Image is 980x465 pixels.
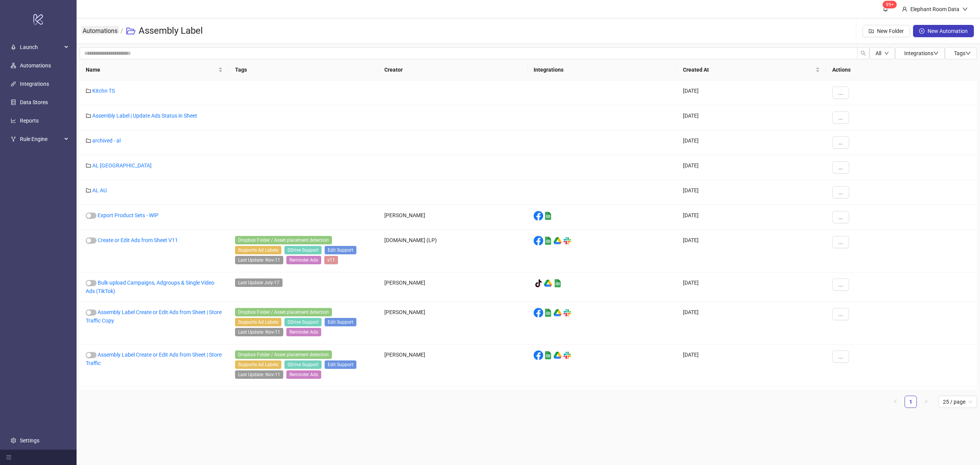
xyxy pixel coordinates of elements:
[893,399,898,404] span: left
[20,118,39,124] a: Reports
[945,47,977,59] button: Tagsdown
[324,256,338,264] span: v11
[325,246,356,254] span: Edit Support
[677,180,826,205] div: [DATE]
[86,309,222,324] a: Assembly Label Create or Edit Ads from Sheet | Store Traffic Copy
[677,59,826,80] th: Created At
[832,211,849,223] button: ...
[92,88,115,94] a: Kitchn TS
[943,396,972,408] span: 25 / page
[933,51,939,56] span: down
[832,278,849,291] button: ...
[832,236,849,248] button: ...
[286,328,321,336] span: Reminder Ads
[907,5,962,13] div: Elephant Room Data
[832,308,849,320] button: ...
[86,163,91,168] span: folder
[838,311,843,317] span: ...
[235,350,332,359] span: Dropbox Folder / Asset placement detection
[378,230,528,272] div: [DOMAIN_NAME] (LP)
[325,360,356,369] span: Edit Support
[20,81,49,87] a: Integrations
[378,59,528,80] th: Creator
[965,51,971,56] span: down
[838,214,843,220] span: ...
[235,256,283,264] span: Last Update: Nov-11
[883,6,888,11] span: bell
[80,59,229,80] th: Name
[378,344,528,387] div: [PERSON_NAME]
[920,396,932,408] button: right
[229,59,378,80] th: Tags
[20,437,39,444] a: Settings
[126,26,136,36] span: folder-open
[11,44,16,50] span: rocket
[6,455,11,460] span: menu-fold
[677,155,826,180] div: [DATE]
[928,28,968,34] span: New Automation
[832,350,849,363] button: ...
[20,62,51,69] a: Automations
[924,399,928,404] span: right
[11,136,16,142] span: fork
[832,161,849,174] button: ...
[284,318,322,326] span: GDrive Support
[954,50,971,56] span: Tags
[838,90,843,96] span: ...
[919,28,924,34] span: plus-circle
[904,50,939,56] span: Integrations
[938,396,977,408] div: Page Size
[838,354,843,360] span: ...
[905,396,917,408] li: 1
[832,87,849,99] button: ...
[121,19,123,43] li: /
[20,99,48,105] a: Data Stores
[905,396,916,408] a: 1
[284,246,322,254] span: GDrive Support
[378,205,528,230] div: [PERSON_NAME]
[861,51,866,56] span: search
[92,187,107,193] a: AL AU
[838,115,843,121] span: ...
[677,230,826,272] div: [DATE]
[86,188,91,193] span: folder
[235,318,281,326] span: Supports Ad Labels
[92,162,152,169] a: AL [GEOGRAPHIC_DATA]
[325,318,356,326] span: Edit Support
[378,272,528,302] div: [PERSON_NAME]
[677,205,826,230] div: [DATE]
[862,25,910,37] button: New Folder
[235,370,283,379] span: Last Update: Nov-11
[98,212,158,218] a: Export Product Sets - WIP
[838,164,843,170] span: ...
[902,7,907,12] span: user
[889,396,902,408] li: Previous Page
[235,360,281,369] span: Supports Ad Labels
[286,256,321,264] span: Reminder Ads
[875,50,881,56] span: All
[913,25,974,37] button: New Automation
[677,272,826,302] div: [DATE]
[883,1,897,8] sup: 1779
[20,131,62,147] span: Rule Engine
[677,302,826,344] div: [DATE]
[139,25,203,37] h3: Assembly Label
[528,59,677,80] th: Integrations
[877,28,904,34] span: New Folder
[962,7,968,12] span: down
[81,26,119,34] a: Automations
[683,65,814,74] span: Created At
[235,246,281,254] span: Supports Ad Labels
[235,328,283,336] span: Last Update: Nov-11
[884,51,889,56] span: down
[895,47,945,59] button: Integrationsdown
[838,239,843,245] span: ...
[869,28,874,34] span: folder-add
[832,136,849,149] button: ...
[838,139,843,146] span: ...
[832,111,849,124] button: ...
[98,237,178,243] a: Create or Edit Ads from Sheet V11
[92,138,121,144] a: archived - al
[677,105,826,130] div: [DATE]
[869,47,895,59] button: Alldown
